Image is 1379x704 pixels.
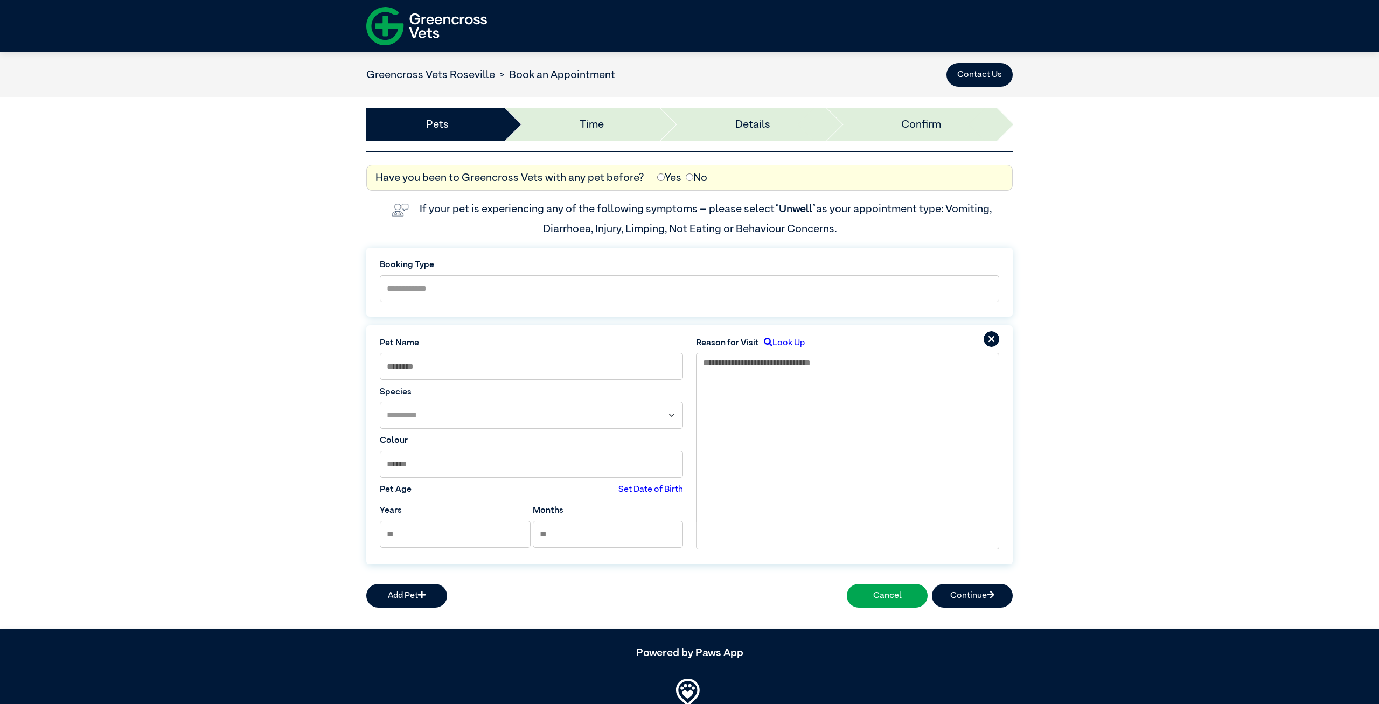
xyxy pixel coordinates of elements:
[375,170,644,186] label: Have you been to Greencross Vets with any pet before?
[380,386,683,399] label: Species
[387,199,413,221] img: vet
[366,3,487,50] img: f-logo
[657,173,665,181] input: Yes
[946,63,1013,87] button: Contact Us
[420,204,994,234] label: If your pet is experiencing any of the following symptoms – please select as your appointment typ...
[380,434,683,447] label: Colour
[380,504,402,517] label: Years
[533,504,563,517] label: Months
[932,584,1013,608] button: Continue
[366,584,447,608] button: Add Pet
[775,204,816,214] span: “Unwell”
[380,483,412,496] label: Pet Age
[657,170,681,186] label: Yes
[618,483,683,496] label: Set Date of Birth
[366,67,615,83] nav: breadcrumb
[426,116,449,133] a: Pets
[366,69,495,80] a: Greencross Vets Roseville
[686,173,693,181] input: No
[380,337,683,350] label: Pet Name
[366,646,1013,659] h5: Powered by Paws App
[847,584,928,608] button: Cancel
[696,337,759,350] label: Reason for Visit
[686,170,707,186] label: No
[380,259,999,271] label: Booking Type
[759,337,805,350] label: Look Up
[495,67,615,83] li: Book an Appointment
